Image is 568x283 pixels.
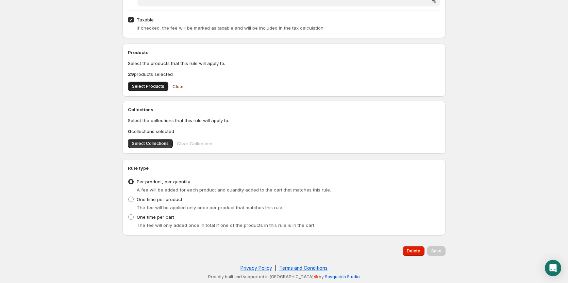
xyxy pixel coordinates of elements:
[128,49,440,56] h2: Products
[545,260,561,276] div: Open Intercom Messenger
[132,84,164,89] span: Select Products
[126,274,442,280] p: Proudly built and supported in [GEOGRAPHIC_DATA]🍁by
[137,17,154,22] span: Taxable
[128,71,134,77] b: 29
[137,205,283,210] span: The fee will be applied only once per product that matches this rule.
[128,117,440,124] p: Select the collections that this rule will apply to.
[128,165,440,171] h2: Rule type
[403,246,424,256] button: Delete
[407,248,420,254] span: Delete
[137,197,182,202] span: One time per product
[137,214,174,220] span: One time per cart
[128,106,440,113] h2: Collections
[128,82,168,91] button: Select Products
[168,80,188,93] button: Clear
[240,265,272,271] a: Privacy Policy
[128,71,440,78] p: products selected
[172,83,184,90] span: Clear
[132,141,169,146] span: Select Collections
[128,139,173,148] button: Select Collections
[128,129,131,134] b: 0
[279,265,328,271] a: Terms and Conditions
[128,60,440,67] p: Select the products that this rule will apply to.
[137,187,331,193] span: A fee will be added for each product and quantity added to the cart that matches this rule.
[275,265,277,271] span: |
[137,222,314,228] span: The fee will only added once in total if one of the products in this rule is in the cart
[128,128,440,135] p: collections selected
[325,274,360,279] a: Sasquatch Studio
[137,179,190,184] span: Per product, per quantity
[137,25,324,31] span: If checked, the fee will be marked as taxable and will be included in the tax calculation.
